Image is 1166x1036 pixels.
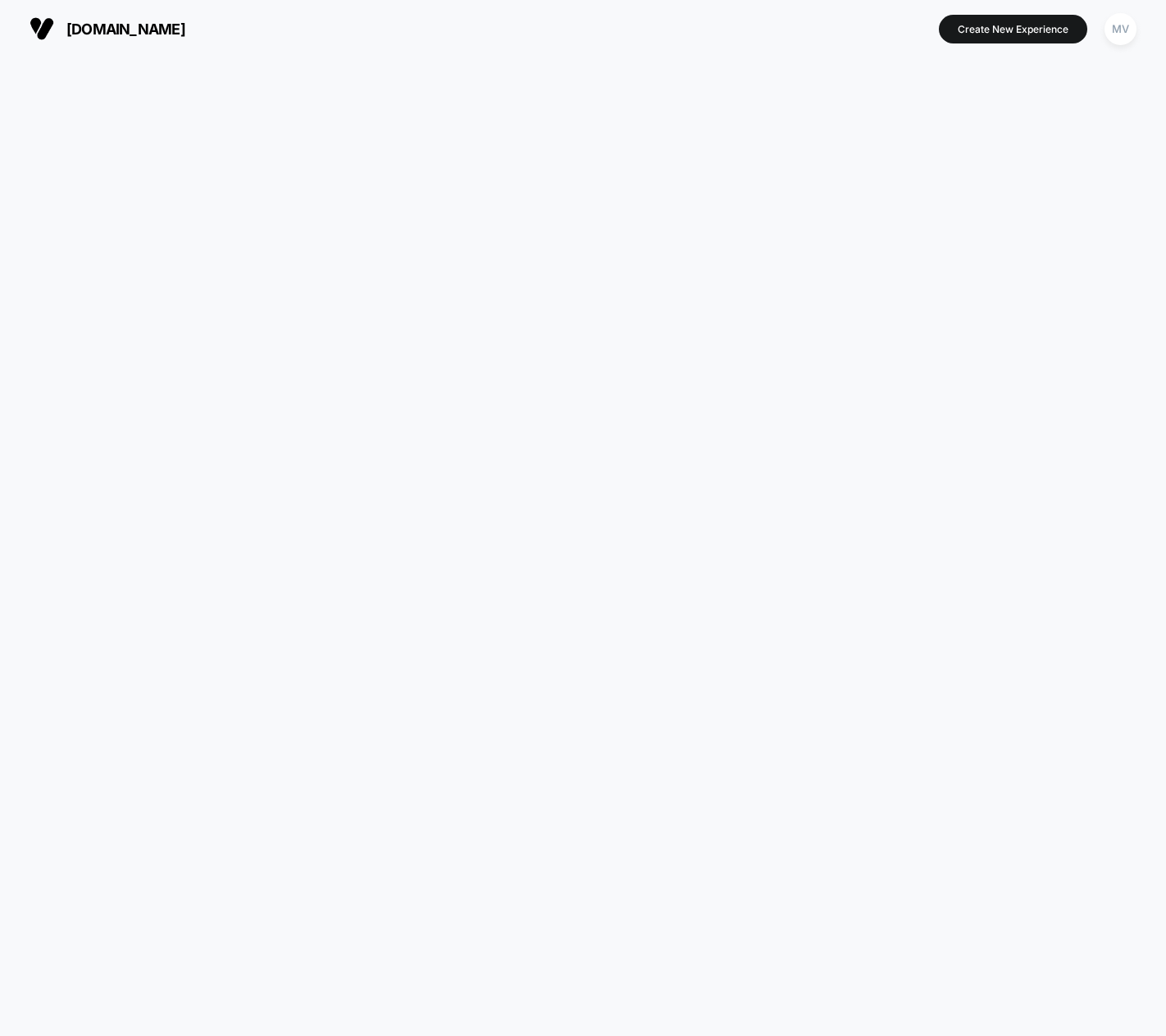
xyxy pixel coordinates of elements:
[939,15,1087,43] button: Create New Experience
[1100,12,1141,46] button: MV
[25,16,190,42] button: [DOMAIN_NAME]
[1105,13,1136,45] div: MV
[30,16,54,41] img: Visually logo
[66,21,185,38] span: [DOMAIN_NAME]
